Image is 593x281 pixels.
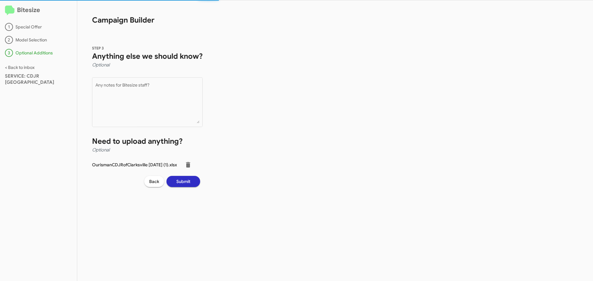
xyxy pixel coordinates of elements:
[176,176,190,187] span: Submit
[144,176,164,187] button: Back
[5,6,15,15] img: logo-minimal.svg
[166,176,200,187] button: Submit
[92,136,203,146] h1: Need to upload anything?
[5,23,72,31] div: Special Offer
[5,65,35,70] a: < Back to inbox
[5,5,72,15] h2: Bitesize
[5,23,13,31] div: 1
[149,176,159,187] span: Back
[92,146,203,154] h4: Optional
[92,46,104,50] span: STEP 3
[92,51,203,61] h1: Anything else we should know?
[92,61,203,69] h4: Optional
[5,73,72,85] div: SERVICE: CDJR [GEOGRAPHIC_DATA]
[5,49,13,57] div: 3
[92,162,177,168] p: OurismanCDJRofClarksville [DATE] (1).xlsx
[5,36,72,44] div: Model Selection
[77,0,217,25] h1: Campaign Builder
[5,36,13,44] div: 2
[5,49,72,57] div: Optional Additions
